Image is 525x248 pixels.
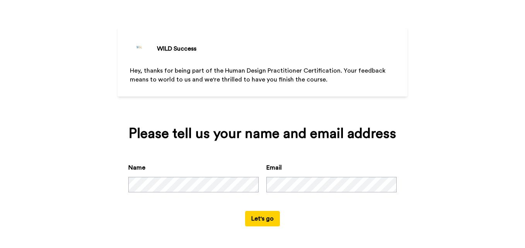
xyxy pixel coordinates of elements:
[157,44,196,53] div: WILD Success
[266,163,282,172] label: Email
[245,211,280,226] button: Let's go
[128,163,145,172] label: Name
[128,126,397,141] div: Please tell us your name and email address
[130,68,387,83] span: Hey, thanks for being part of the Human Design Practitioner Certification. Your feedback means to...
